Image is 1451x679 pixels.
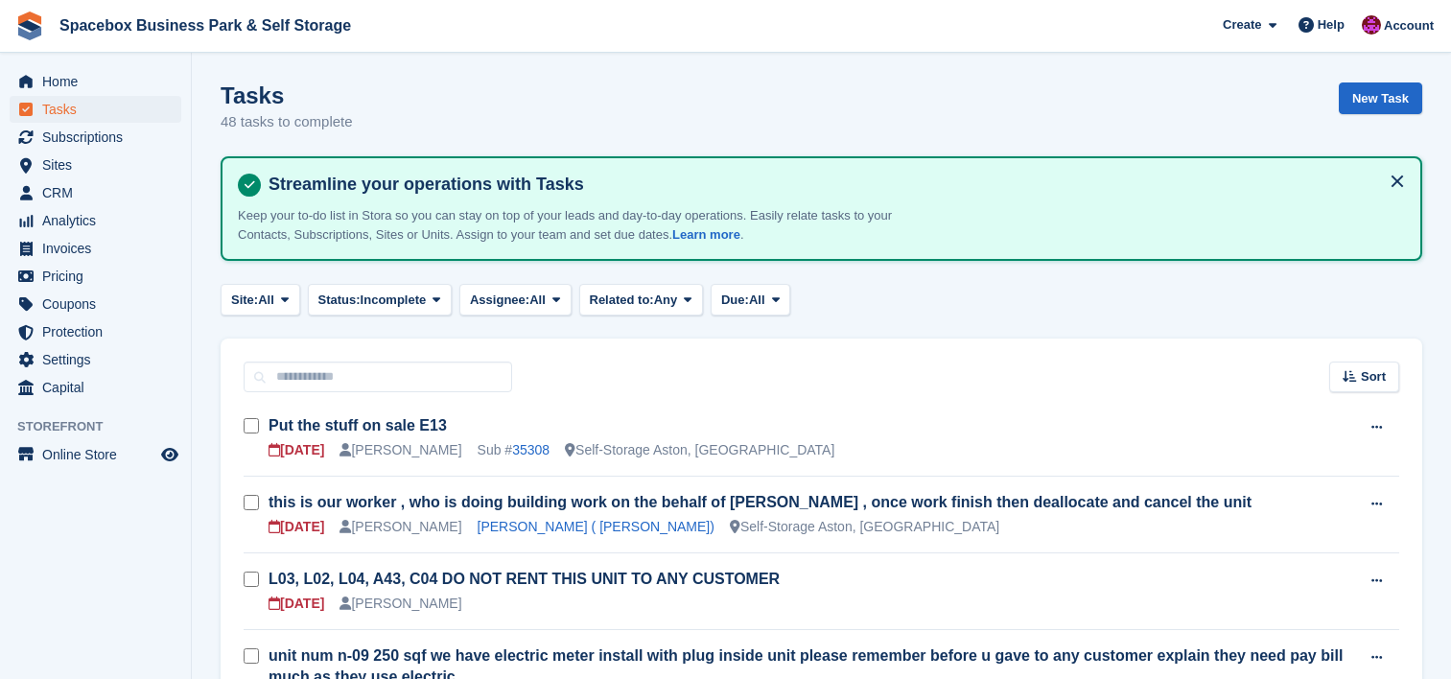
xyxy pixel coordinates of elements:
div: [DATE] [269,594,324,614]
button: Site: All [221,284,300,316]
a: 35308 [512,442,550,457]
span: All [258,291,274,310]
img: Shitika Balanath [1362,15,1381,35]
span: Sites [42,152,157,178]
span: Invoices [42,235,157,262]
a: menu [10,291,181,317]
span: Tasks [42,96,157,123]
a: Preview store [158,443,181,466]
span: Create [1223,15,1261,35]
div: [PERSON_NAME] [339,594,461,614]
a: menu [10,374,181,401]
button: Status: Incomplete [308,284,452,316]
p: 48 tasks to complete [221,111,353,133]
span: All [529,291,546,310]
span: Assignee: [470,291,529,310]
button: Due: All [711,284,790,316]
div: [DATE] [269,440,324,460]
span: Site: [231,291,258,310]
div: [PERSON_NAME] [339,517,461,537]
a: L03, L02, L04, A43, C04 DO NOT RENT THIS UNIT TO ANY CUSTOMER [269,571,780,587]
span: Pricing [42,263,157,290]
span: Analytics [42,207,157,234]
div: Self-Storage Aston, [GEOGRAPHIC_DATA] [730,517,999,537]
div: [DATE] [269,517,324,537]
span: CRM [42,179,157,206]
span: Protection [42,318,157,345]
a: menu [10,124,181,151]
a: menu [10,235,181,262]
a: menu [10,318,181,345]
a: menu [10,441,181,468]
span: Settings [42,346,157,373]
a: menu [10,263,181,290]
a: menu [10,179,181,206]
a: Learn more [672,227,740,242]
span: Due: [721,291,749,310]
button: Related to: Any [579,284,703,316]
span: Status: [318,291,361,310]
span: All [749,291,765,310]
a: [PERSON_NAME] ( [PERSON_NAME]) [478,519,714,534]
p: Keep your to-do list in Stora so you can stay on top of your leads and day-to-day operations. Eas... [238,206,909,244]
a: menu [10,152,181,178]
span: Online Store [42,441,157,468]
img: stora-icon-8386f47178a22dfd0bd8f6a31ec36ba5ce8667c1dd55bd0f319d3a0aa187defe.svg [15,12,44,40]
span: Incomplete [361,291,427,310]
a: menu [10,346,181,373]
h1: Tasks [221,82,353,108]
a: New Task [1339,82,1422,114]
span: Capital [42,374,157,401]
span: Storefront [17,417,191,436]
span: Sort [1361,367,1386,386]
span: Any [654,291,678,310]
button: Assignee: All [459,284,572,316]
a: this is our worker , who is doing building work on the behalf of [PERSON_NAME] , once work finish... [269,494,1252,510]
span: Account [1384,16,1434,35]
a: menu [10,207,181,234]
h4: Streamline your operations with Tasks [261,174,1405,196]
a: menu [10,96,181,123]
span: Help [1318,15,1345,35]
span: Home [42,68,157,95]
a: menu [10,68,181,95]
div: [PERSON_NAME] [339,440,461,460]
div: Self-Storage Aston, [GEOGRAPHIC_DATA] [565,440,834,460]
span: Subscriptions [42,124,157,151]
span: Coupons [42,291,157,317]
span: Related to: [590,291,654,310]
div: Sub # [478,440,550,460]
a: Put the stuff on sale E13 [269,417,447,433]
a: Spacebox Business Park & Self Storage [52,10,359,41]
